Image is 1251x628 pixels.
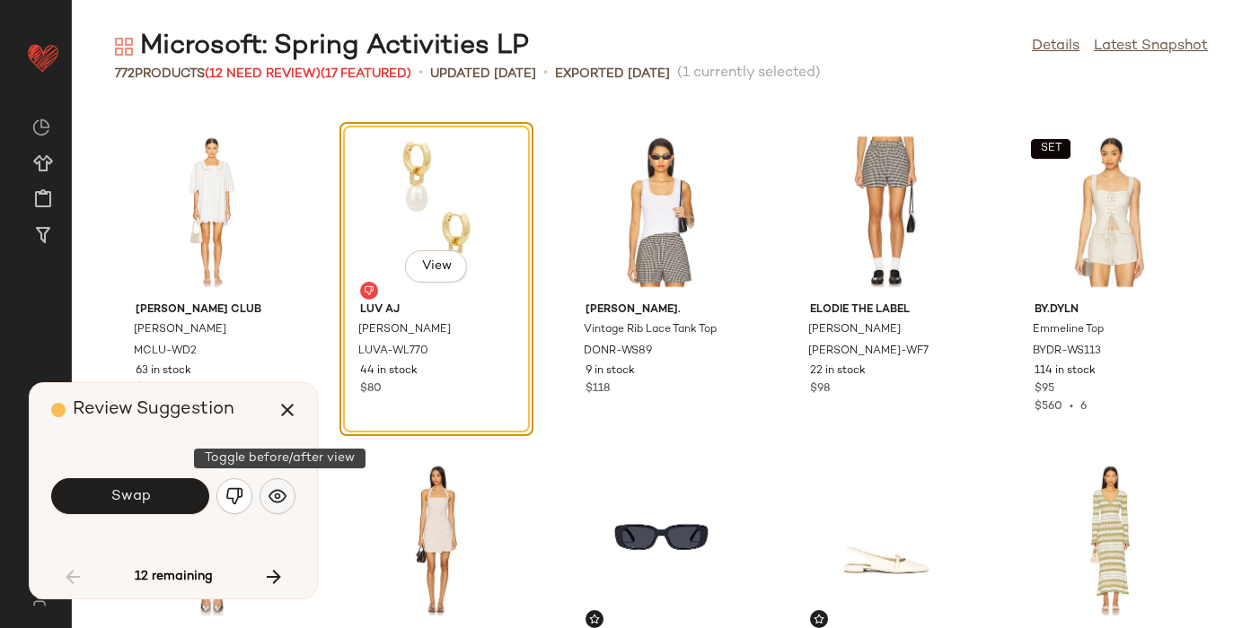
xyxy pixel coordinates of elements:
[810,302,963,318] span: Elodie the Label
[555,65,670,83] p: Exported [DATE]
[430,65,536,83] p: updated [DATE]
[1094,36,1208,57] a: Latest Snapshot
[115,67,135,81] span: 772
[136,363,191,379] span: 63 in stock
[135,569,213,585] span: 12 remaining
[32,118,50,136] img: svg%3e
[571,128,753,295] img: DONR-WS89_V1.jpg
[1062,401,1080,413] span: •
[814,614,824,624] img: svg%3e
[115,38,133,56] img: svg%3e
[269,487,286,505] img: svg%3e
[136,381,160,397] span: $181
[677,63,821,84] span: (1 currently selected)
[321,67,411,81] span: (17 Featured)
[584,322,717,338] span: Vintage Rib Lace Tank Top
[810,363,866,379] span: 22 in stock
[51,478,209,514] button: Swap
[205,67,321,81] span: (12 Need Review)
[1032,36,1079,57] a: Details
[134,344,197,360] span: MCLU-WD2
[134,322,226,338] span: [PERSON_NAME]
[796,128,977,295] img: EDIE-WF7_V1.jpg
[115,29,529,65] div: Microsoft: Spring Activities LP
[121,128,303,295] img: MCLU-WD2_V1.jpg
[110,488,150,505] span: Swap
[1020,128,1202,295] img: BYDR-WS113_V1.jpg
[810,381,830,397] span: $98
[1031,139,1070,159] button: SET
[358,344,428,360] span: LUVA-WL770
[136,302,288,318] span: [PERSON_NAME] Club
[358,322,451,338] span: [PERSON_NAME]
[420,259,451,274] span: View
[364,285,374,296] img: svg%3e
[346,128,527,295] img: LUVA-WL770_V1.jpg
[115,65,411,83] div: Products
[584,344,652,360] span: DONR-WS89
[543,63,548,84] span: •
[25,39,61,75] img: heart_red.DM2ytmEG.svg
[808,322,901,338] span: [PERSON_NAME]
[346,457,527,624] img: SOVR-WD76_V1.jpg
[1020,457,1202,624] img: MINK-WD952_V1.jpg
[586,381,610,397] span: $118
[1080,401,1087,413] span: 6
[225,487,243,505] img: svg%3e
[418,63,423,84] span: •
[589,614,600,624] img: svg%3e
[808,344,929,360] span: [PERSON_NAME]-WF7
[586,302,738,318] span: [PERSON_NAME].
[1033,322,1104,338] span: Emmeline Top
[1035,363,1096,379] span: 114 in stock
[1039,143,1062,155] span: SET
[1035,401,1062,413] span: $560
[796,457,977,624] img: DOLC-WZ1452_V1.jpg
[22,592,57,606] img: svg%3e
[405,250,466,283] button: View
[73,400,234,419] span: Review Suggestion
[1035,381,1054,397] span: $95
[1035,302,1187,318] span: BY.DYLN
[586,363,635,379] span: 9 in stock
[571,457,753,624] img: EIAA-WA16_V1.jpg
[1033,344,1101,360] span: BYDR-WS113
